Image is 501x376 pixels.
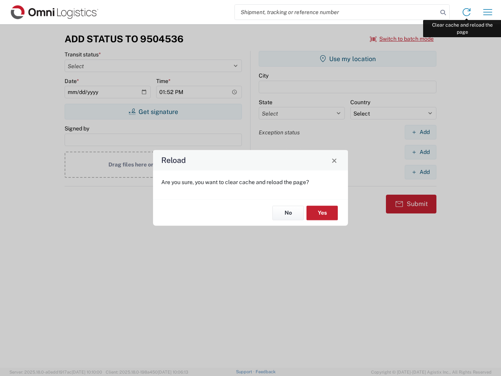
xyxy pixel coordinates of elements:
p: Are you sure, you want to clear cache and reload the page? [161,179,340,186]
input: Shipment, tracking or reference number [235,5,438,20]
button: No [272,206,304,220]
button: Close [329,155,340,166]
h4: Reload [161,155,186,166]
button: Yes [306,206,338,220]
